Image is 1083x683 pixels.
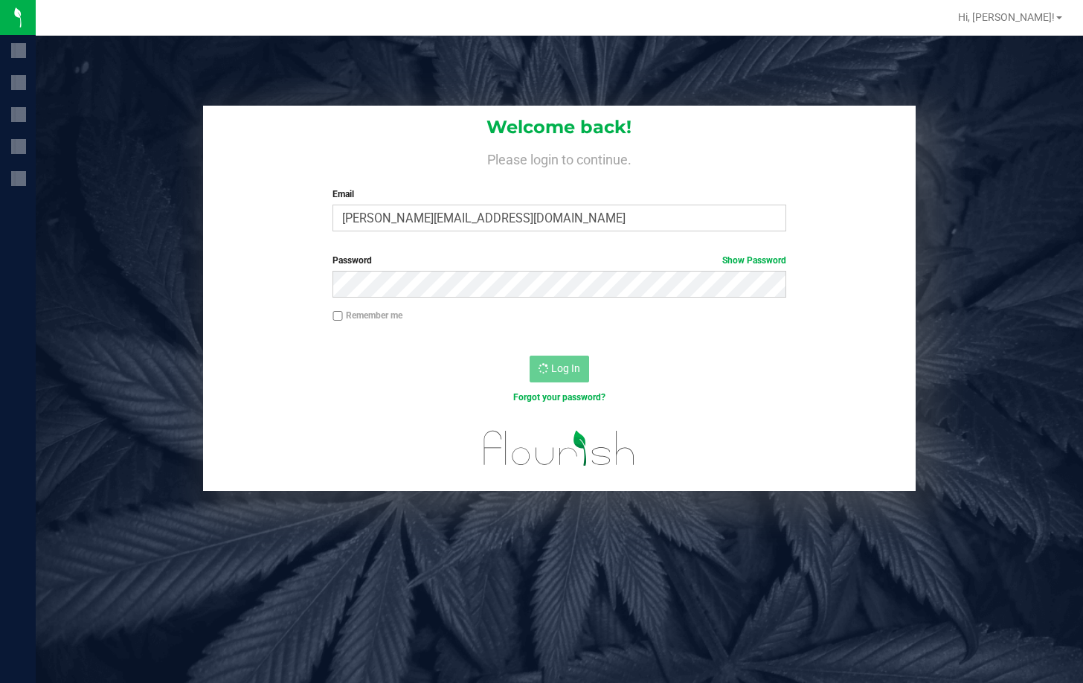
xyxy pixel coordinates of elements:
[530,356,589,382] button: Log In
[203,149,916,167] h4: Please login to continue.
[332,309,402,322] label: Remember me
[722,255,786,266] a: Show Password
[551,362,580,374] span: Log In
[332,311,343,321] input: Remember me
[470,420,649,477] img: flourish_logo.svg
[332,187,785,201] label: Email
[513,392,605,403] a: Forgot your password?
[203,118,916,137] h1: Welcome back!
[958,11,1055,23] span: Hi, [PERSON_NAME]!
[332,255,372,266] span: Password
